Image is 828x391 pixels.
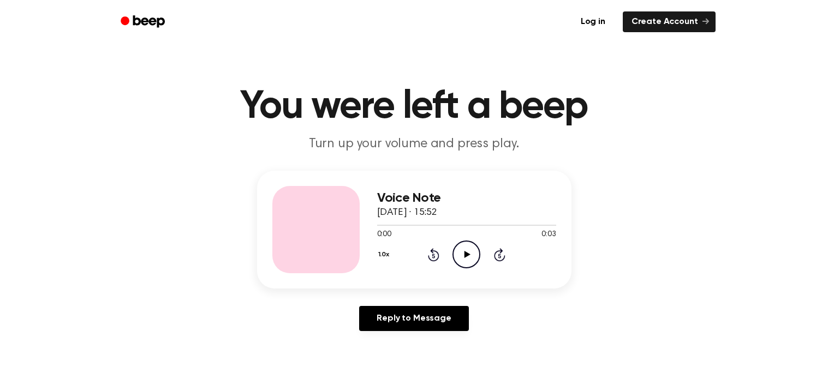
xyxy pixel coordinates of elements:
a: Reply to Message [359,306,468,331]
h3: Voice Note [377,191,556,206]
p: Turn up your volume and press play. [205,135,624,153]
a: Beep [113,11,175,33]
span: 0:03 [541,229,556,240]
a: Log in [570,9,616,34]
span: 0:00 [377,229,391,240]
h1: You were left a beep [135,87,694,127]
a: Create Account [623,11,716,32]
button: 1.0x [377,245,394,264]
span: [DATE] · 15:52 [377,208,437,218]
